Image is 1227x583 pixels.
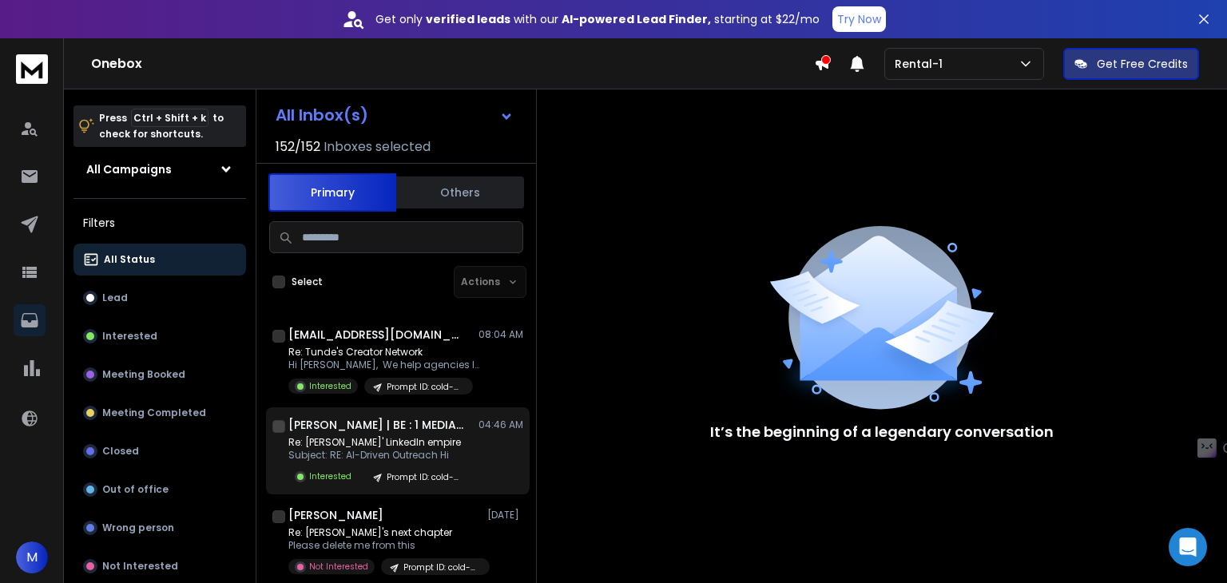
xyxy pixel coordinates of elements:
button: Not Interested [73,550,246,582]
p: Re: Tunde's Creator Network [288,346,480,359]
button: All Campaigns [73,153,246,185]
button: Closed [73,435,246,467]
div: Open Intercom Messenger [1169,528,1207,566]
button: Meeting Booked [73,359,246,391]
p: Out of office [102,483,169,496]
p: Re: [PERSON_NAME]' LinkedIn empire [288,436,473,449]
h1: Onebox [91,54,814,73]
button: M [16,541,48,573]
h1: All Inbox(s) [276,107,368,123]
p: Hi [PERSON_NAME], We help agencies leverage [288,359,480,371]
p: Meeting Booked [102,368,185,381]
p: Get only with our starting at $22/mo [375,11,820,27]
p: Re: [PERSON_NAME]'s next chapter [288,526,480,539]
h1: [PERSON_NAME] | BE : 1 MEDIA ™ [288,417,464,433]
button: Others [396,175,524,210]
p: Interested [102,330,157,343]
button: Primary [268,173,396,212]
label: Select [292,276,323,288]
p: Interested [309,380,351,392]
button: Interested [73,320,246,352]
p: Press to check for shortcuts. [99,110,224,142]
h3: Filters [73,212,246,234]
strong: verified leads [426,11,510,27]
h3: Inboxes selected [324,137,431,157]
button: Meeting Completed [73,397,246,429]
p: Lead [102,291,128,304]
p: It’s the beginning of a legendary conversation [710,421,1054,443]
p: Prompt ID: cold-ai-reply-b6 (cold outreach) (11/08) [403,561,480,573]
p: [DATE] [487,509,523,522]
p: 08:04 AM [478,328,523,341]
p: 04:46 AM [478,418,523,431]
p: Subject: RE: AI-Driven Outreach Hi [288,449,473,462]
button: Get Free Credits [1063,48,1199,80]
img: logo [16,54,48,84]
button: Lead [73,282,246,314]
p: Try Now [837,11,881,27]
button: Wrong person [73,512,246,544]
h1: All Campaigns [86,161,172,177]
p: Not Interested [102,560,178,573]
span: 152 / 152 [276,137,320,157]
button: All Status [73,244,246,276]
p: Closed [102,445,139,458]
p: Not Interested [309,561,368,573]
p: Interested [309,470,351,482]
p: Rental-1 [895,56,949,72]
span: Ctrl + Shift + k [131,109,208,127]
button: Out of office [73,474,246,506]
p: Prompt ID: cold-ai-reply-b5 (cold outreach) (11/08) [387,381,463,393]
button: Try Now [832,6,886,32]
p: Get Free Credits [1097,56,1188,72]
p: Prompt ID: cold-ai-reply-b7 (cold outreach) (11/08) [387,471,463,483]
p: Wrong person [102,522,174,534]
strong: AI-powered Lead Finder, [562,11,711,27]
p: Meeting Completed [102,407,206,419]
p: Please delete me from this [288,539,480,552]
h1: [PERSON_NAME] [288,507,383,523]
h1: [EMAIL_ADDRESS][DOMAIN_NAME] +1 [288,327,464,343]
p: All Status [104,253,155,266]
button: All Inbox(s) [263,99,526,131]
